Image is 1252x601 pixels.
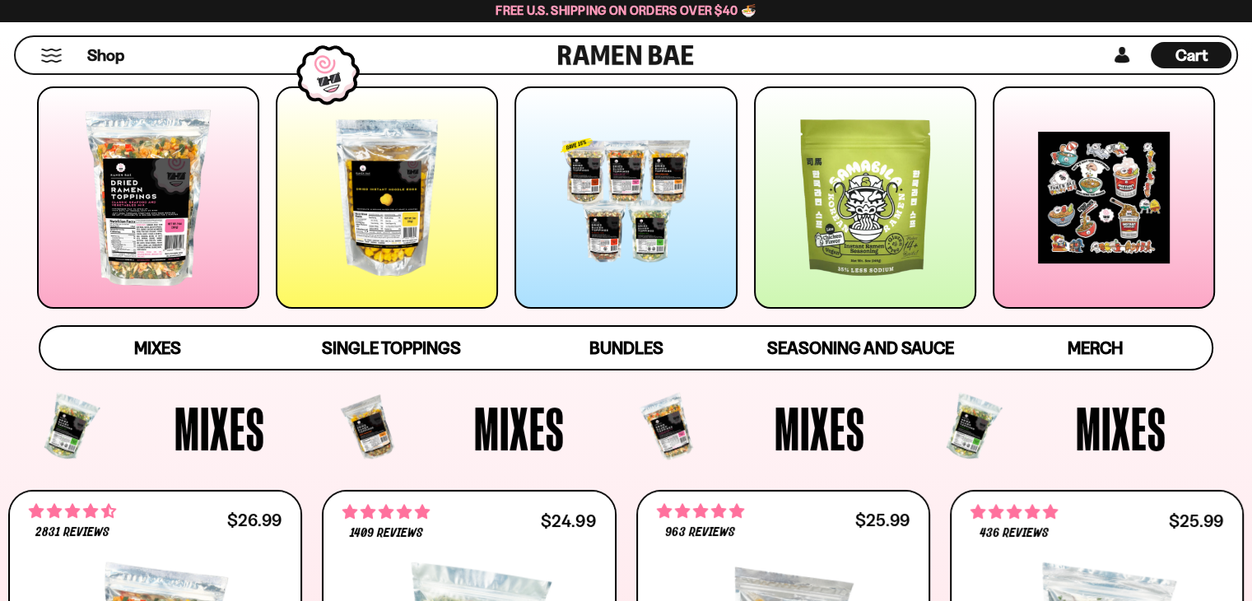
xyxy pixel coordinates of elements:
a: Merch [978,327,1212,369]
div: $25.99 [1169,513,1223,529]
span: Free U.S. Shipping on Orders over $40 🍜 [496,2,756,18]
a: Single Toppings [274,327,509,369]
a: Shop [87,42,124,68]
span: 4.76 stars [342,501,430,523]
span: 4.68 stars [29,501,116,522]
span: 963 reviews [665,526,734,539]
span: Mixes [134,338,181,358]
span: Cart [1175,45,1208,65]
span: Shop [87,44,124,67]
span: 436 reviews [980,527,1049,540]
button: Mobile Menu Trigger [40,49,63,63]
span: Seasoning and Sauce [767,338,954,358]
span: Mixes [1076,398,1166,459]
span: 4.76 stars [970,501,1058,523]
div: $26.99 [227,512,282,528]
a: Bundles [509,327,743,369]
span: 4.75 stars [657,501,744,522]
span: Mixes [775,398,865,459]
a: Seasoning and Sauce [743,327,978,369]
span: Mixes [474,398,565,459]
div: $24.99 [541,513,595,529]
span: Mixes [175,398,265,459]
span: 1409 reviews [350,527,423,540]
span: Bundles [589,338,663,358]
span: Single Toppings [322,338,461,358]
div: $25.99 [855,512,910,528]
div: Cart [1151,37,1231,73]
span: 2831 reviews [35,526,109,539]
a: Mixes [40,327,275,369]
span: Merch [1067,338,1122,358]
